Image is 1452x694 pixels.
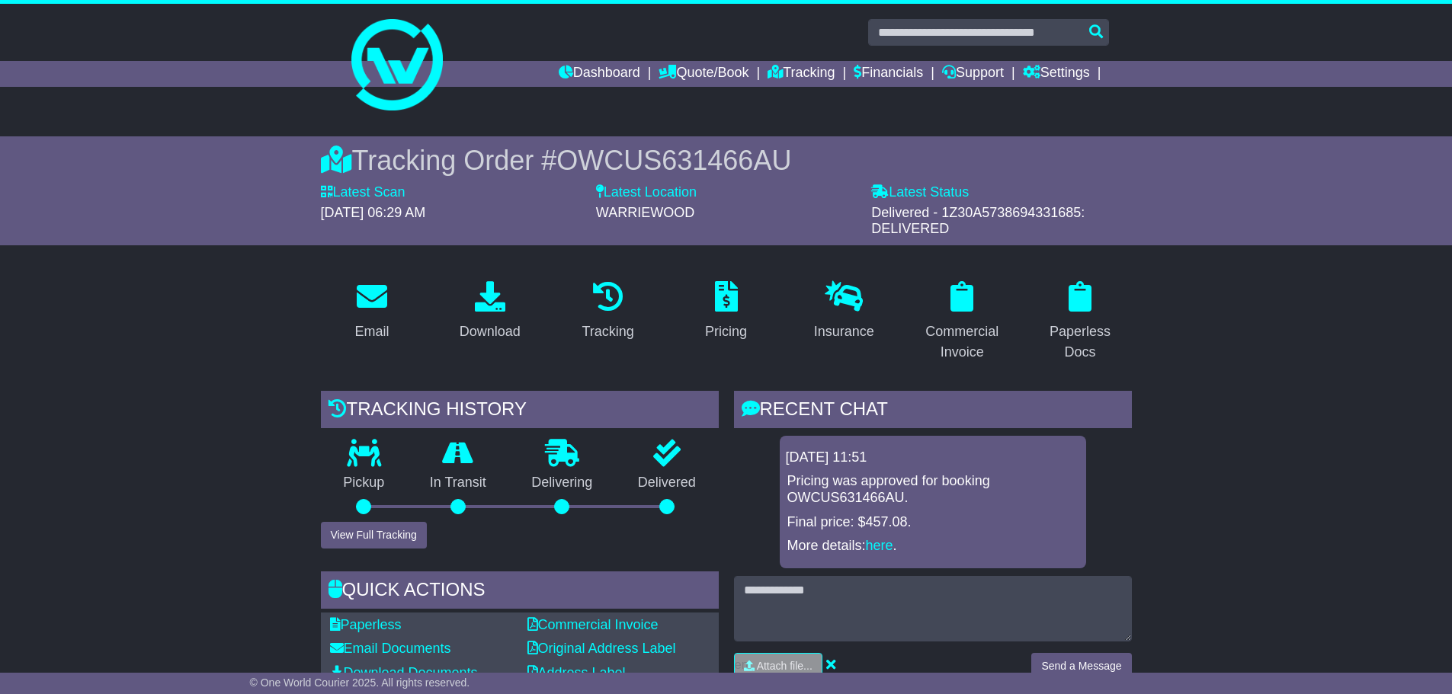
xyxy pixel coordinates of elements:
[321,144,1132,177] div: Tracking Order #
[354,321,389,342] div: Email
[509,475,616,491] p: Delivering
[527,665,626,680] a: Address Label
[1031,653,1131,680] button: Send a Message
[330,641,451,656] a: Email Documents
[330,665,478,680] a: Download Documents
[615,475,719,491] p: Delivered
[734,391,1132,432] div: RECENT CHAT
[911,276,1014,368] a: Commercial Invoice
[250,676,470,689] span: © One World Courier 2025. All rights reserved.
[596,205,694,220] span: WARRIEWOOD
[787,538,1079,555] p: More details: .
[321,571,719,612] div: Quick Actions
[787,514,1079,531] p: Final price: $457.08.
[695,276,757,347] a: Pricing
[942,61,1004,87] a: Support
[330,617,402,632] a: Paperless
[582,321,633,342] div: Tracking
[321,184,405,201] label: Latest Scan
[804,276,884,347] a: Insurance
[768,61,835,87] a: Tracking
[659,61,748,87] a: Quote/Book
[1029,276,1132,368] a: Paperless Docs
[921,321,1004,363] div: Commercial Invoice
[1023,61,1090,87] a: Settings
[786,449,1080,466] div: [DATE] 11:51
[572,276,643,347] a: Tracking
[854,61,923,87] a: Financials
[556,145,791,176] span: OWCUS631466AU
[321,391,719,432] div: Tracking history
[450,276,530,347] a: Download
[871,184,969,201] label: Latest Status
[321,205,426,220] span: [DATE] 06:29 AM
[814,321,874,342] div: Insurance
[345,276,399,347] a: Email
[866,538,893,553] a: here
[407,475,509,491] p: In Transit
[460,321,521,342] div: Download
[527,641,676,656] a: Original Address Label
[705,321,747,342] div: Pricing
[787,473,1079,506] p: Pricing was approved for booking OWCUS631466AU.
[527,617,659,632] a: Commercial Invoice
[596,184,697,201] label: Latest Location
[871,205,1085,237] span: Delivered - 1Z30A5738694331685: DELIVERED
[321,522,427,548] button: View Full Tracking
[559,61,640,87] a: Dashboard
[1039,321,1122,363] div: Paperless Docs
[321,475,408,491] p: Pickup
